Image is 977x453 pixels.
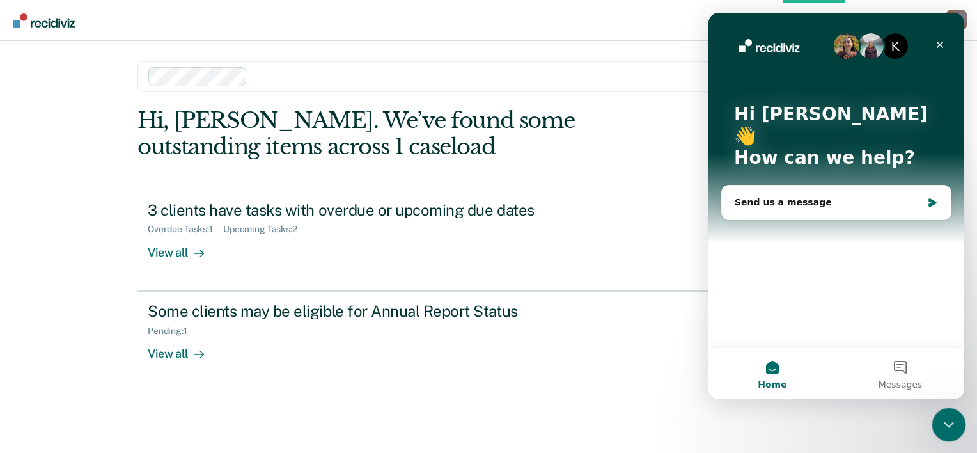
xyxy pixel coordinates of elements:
[148,326,198,337] div: Pending : 1
[932,408,966,442] iframe: Intercom live chat
[946,10,967,30] button: Profile dropdown button
[148,201,597,219] div: 3 clients have tasks with overdue or upcoming due dates
[148,336,219,361] div: View all
[148,235,219,260] div: View all
[148,224,223,235] div: Overdue Tasks : 1
[223,224,308,235] div: Upcoming Tasks : 2
[137,107,699,160] div: Hi, [PERSON_NAME]. We’ve found some outstanding items across 1 caseload
[137,191,840,291] a: 3 clients have tasks with overdue or upcoming due datesOverdue Tasks:1Upcoming Tasks:2View all
[137,291,840,392] a: Some clients may be eligible for Annual Report StatusPending:1View all
[708,13,964,399] iframe: Intercom live chat
[946,10,967,30] div: C W
[148,302,597,321] div: Some clients may be eligible for Annual Report Status
[13,13,75,28] img: Recidiviz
